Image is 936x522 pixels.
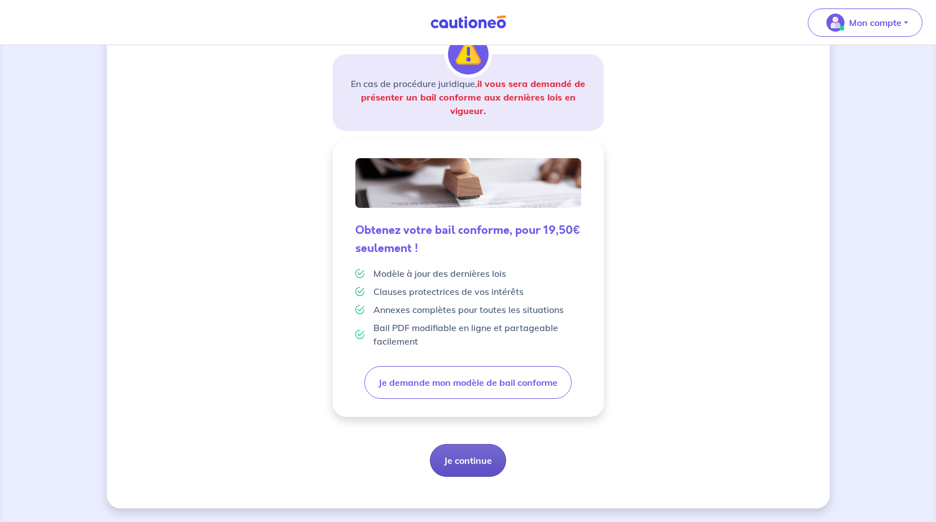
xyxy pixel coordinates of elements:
img: Cautioneo [426,15,511,29]
button: Je demande mon modèle de bail conforme [364,366,572,399]
button: Je continue [430,444,506,477]
h5: Obtenez votre bail conforme, pour 19,50€ seulement ! [355,221,581,258]
p: Annexes complètes pour toutes les situations [373,303,564,316]
strong: il vous sera demandé de présenter un bail conforme aux dernières lois en vigueur. [361,78,586,116]
p: Modèle à jour des dernières lois [373,267,506,280]
button: illu_account_valid_menu.svgMon compte [808,8,922,37]
p: Clauses protectrices de vos intérêts [373,285,524,298]
img: illu_alert.svg [448,34,489,75]
p: Bail PDF modifiable en ligne et partageable facilement [373,321,581,348]
p: En cas de procédure juridique, [346,77,590,118]
p: Mon compte [849,16,902,29]
img: valid-lease.png [355,158,581,208]
img: illu_account_valid_menu.svg [826,14,844,32]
